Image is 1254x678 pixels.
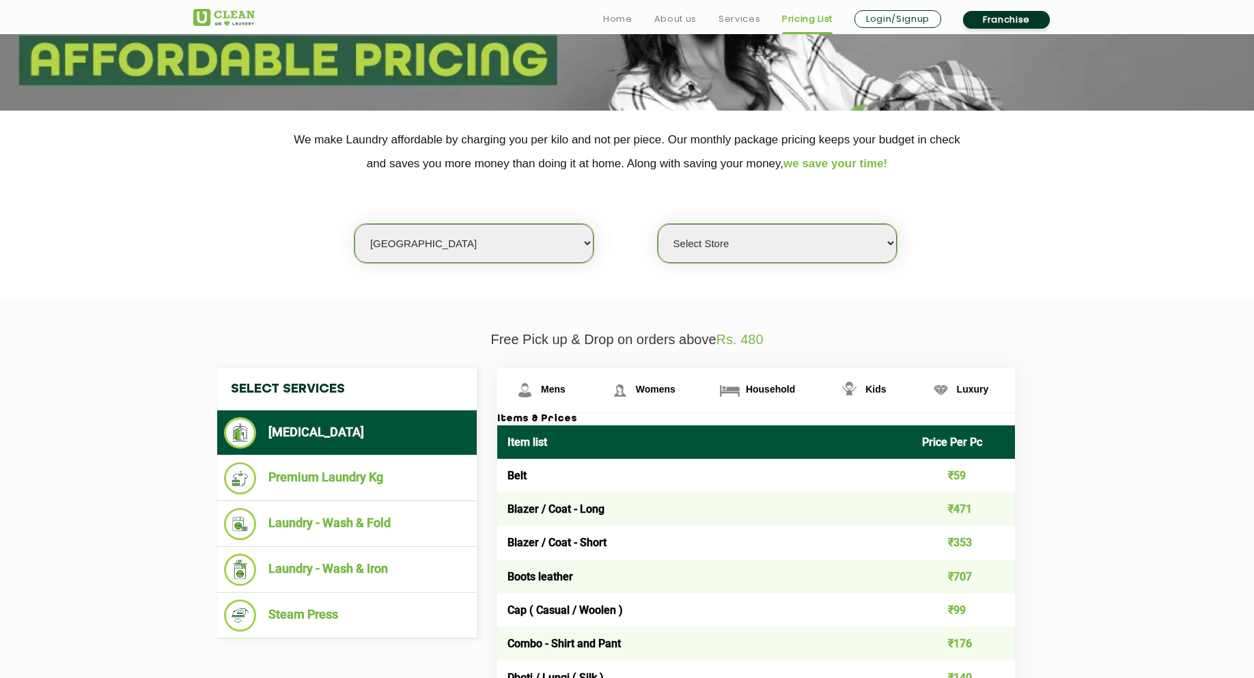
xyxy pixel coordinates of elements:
li: Premium Laundry Kg [224,462,470,494]
td: ₹353 [912,526,1016,559]
p: We make Laundry affordable by charging you per kilo and not per piece. Our monthly package pricin... [193,128,1061,175]
img: Laundry - Wash & Fold [224,508,256,540]
p: Free Pick up & Drop on orders above [193,332,1061,348]
a: Services [719,11,760,27]
td: ₹471 [912,492,1016,526]
h4: Select Services [217,368,477,410]
span: Mens [541,384,566,395]
img: Household [718,378,742,402]
td: ₹707 [912,560,1016,593]
span: we save your time! [783,157,887,170]
span: Kids [865,384,886,395]
span: Rs. 480 [716,332,764,347]
a: Home [603,11,632,27]
img: Steam Press [224,599,256,632]
td: Blazer / Coat - Short [497,526,912,559]
img: Premium Laundry Kg [224,462,256,494]
a: Franchise [963,11,1050,29]
img: UClean Laundry and Dry Cleaning [193,9,255,26]
td: Blazer / Coat - Long [497,492,912,526]
li: Laundry - Wash & Iron [224,554,470,586]
td: Combo - Shirt and Pant [497,627,912,660]
th: Price Per Pc [912,425,1016,459]
td: ₹99 [912,593,1016,627]
h3: Items & Prices [497,413,1015,425]
li: Laundry - Wash & Fold [224,508,470,540]
img: Mens [513,378,537,402]
td: Cap ( Casual / Woolen ) [497,593,912,627]
a: About us [654,11,697,27]
li: Steam Press [224,599,470,632]
a: Login/Signup [854,10,941,28]
img: Kids [837,378,861,402]
img: Dry Cleaning [224,417,256,449]
img: Luxury [929,378,953,402]
span: Luxury [957,384,989,395]
a: Pricing List [782,11,833,27]
img: Womens [608,378,632,402]
th: Item list [497,425,912,459]
td: ₹59 [912,459,1016,492]
img: Laundry - Wash & Iron [224,554,256,586]
td: Boots leather [497,560,912,593]
td: Belt [497,459,912,492]
td: ₹176 [912,627,1016,660]
span: Womens [636,384,675,395]
span: Household [746,384,795,395]
li: [MEDICAL_DATA] [224,417,470,449]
